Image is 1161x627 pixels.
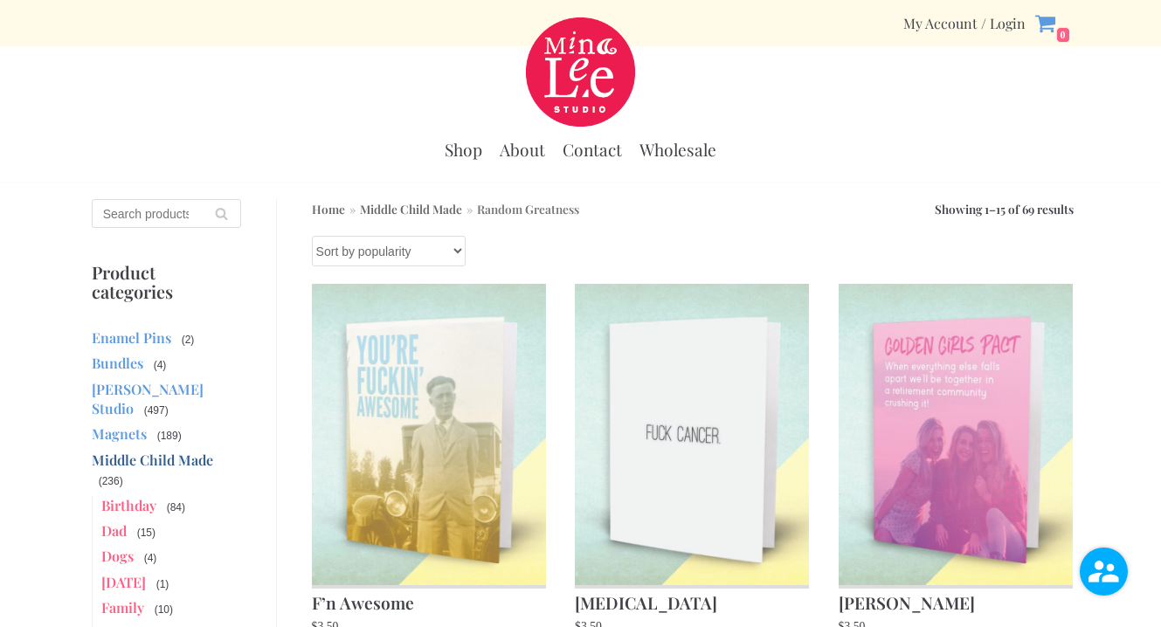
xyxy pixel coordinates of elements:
[903,14,1026,32] div: Secondary Menu
[153,602,175,617] span: (10)
[142,403,170,418] span: (497)
[445,139,482,161] a: Shop
[903,14,1026,32] a: My Account / Login
[101,573,146,591] a: [DATE]
[575,585,809,617] h2: [MEDICAL_DATA]
[92,451,213,469] a: Middle Child Made
[500,139,545,161] a: About
[360,201,462,217] a: Middle Child Made
[202,199,241,228] button: Search
[1034,12,1070,34] a: 0
[142,550,159,566] span: (4)
[155,428,183,444] span: (189)
[97,473,125,489] span: (236)
[92,199,241,228] input: Search products…
[180,332,197,348] span: (2)
[563,139,622,161] a: Contact
[839,585,1073,617] h2: [PERSON_NAME]
[92,354,143,372] a: Bundles
[312,585,546,617] h2: F’n Awesome
[312,236,466,266] select: Shop order
[92,263,241,302] p: Product categories
[639,139,716,161] a: Wholesale
[839,284,1073,585] img: Golden Girls
[1080,548,1128,596] img: user.png
[92,328,171,347] a: Enamel Pins
[445,130,716,169] div: Primary Menu
[135,525,157,541] span: (15)
[312,201,345,217] a: Home
[101,521,127,540] a: Dad
[92,424,147,443] a: Magnets
[101,496,156,514] a: Birthday
[155,576,171,592] span: (1)
[526,17,635,127] a: Mina Lee Studio
[152,357,169,373] span: (4)
[345,201,360,217] span: »
[101,547,134,565] a: Dogs
[575,284,809,585] img: Cancer
[312,284,546,585] img: F’n Awesome
[312,199,579,218] nav: Breadcrumb
[935,199,1074,218] p: Showing 1–15 of 69 results
[1056,27,1070,43] span: 0
[101,598,144,617] a: Family
[92,380,204,417] a: [PERSON_NAME] Studio
[462,201,477,217] span: »
[165,500,187,515] span: (84)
